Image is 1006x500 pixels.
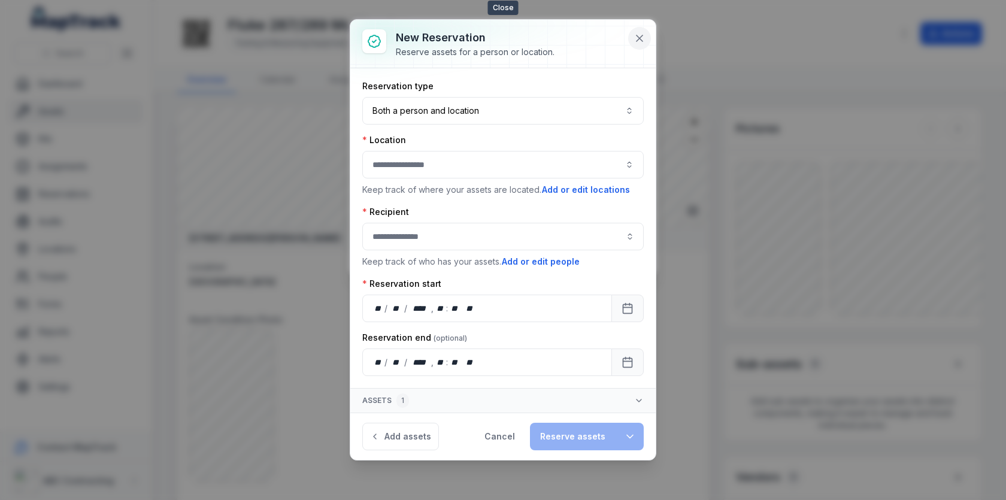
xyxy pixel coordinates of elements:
div: minute, [449,356,461,368]
p: Keep track of who has your assets. [362,255,644,268]
button: Add or edit locations [541,183,631,196]
label: Reservation type [362,80,434,92]
div: year, [408,356,431,368]
button: Assets1 [350,389,656,413]
div: year, [408,302,431,314]
div: 1 [396,393,409,408]
h3: New reservation [396,29,554,46]
div: : [446,356,449,368]
p: Keep track of where your assets are located. [362,183,644,196]
div: / [404,356,408,368]
label: Location [362,134,406,146]
div: day, [372,302,384,314]
button: Calendar [611,295,644,322]
div: Reserve assets for a person or location. [396,46,554,58]
div: am/pm, [463,302,477,314]
div: / [384,302,389,314]
label: Recipient [362,206,409,218]
div: month, [389,302,405,314]
div: : [446,302,449,314]
div: am/pm, [463,356,477,368]
button: Add assets [362,423,439,450]
div: / [384,356,389,368]
button: Add or edit people [501,255,580,268]
div: month, [389,356,405,368]
label: Reservation start [362,278,441,290]
button: Cancel [474,423,525,450]
div: day, [372,356,384,368]
input: :rs5:-form-item-label [362,223,644,250]
button: Both a person and location [362,97,644,125]
div: hour, [435,302,447,314]
div: / [404,302,408,314]
div: , [431,302,435,314]
span: Close [488,1,519,15]
button: Calendar [611,349,644,376]
div: minute, [449,302,461,314]
div: hour, [435,356,447,368]
div: , [431,356,435,368]
label: Reservation end [362,332,467,344]
span: Assets [362,393,409,408]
